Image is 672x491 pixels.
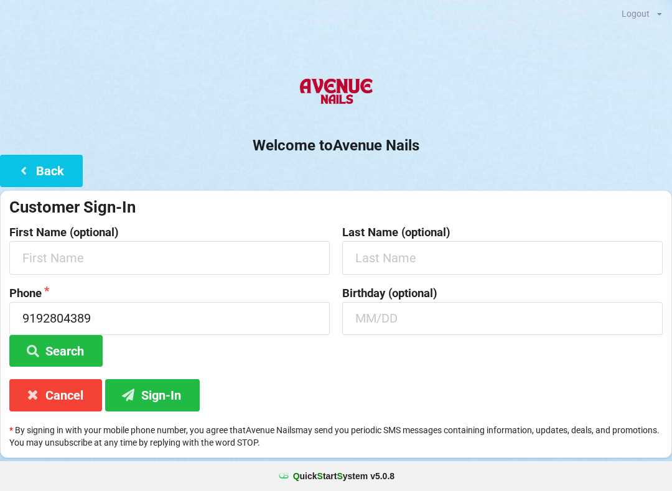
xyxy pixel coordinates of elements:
img: AvenueNails-Logo.png [294,68,377,117]
div: Customer Sign-In [9,197,663,218]
button: Cancel [9,379,102,411]
p: By signing in with your mobile phone number, you agree that Avenue Nails may send you periodic SM... [9,424,663,449]
input: First Name [9,241,330,274]
label: Birthday (optional) [342,287,663,300]
span: Q [293,471,300,481]
div: Logout [622,9,650,18]
img: favicon.ico [278,470,290,482]
input: MM/DD [342,302,663,335]
button: Search [9,335,103,367]
label: Phone [9,287,330,300]
label: First Name (optional) [9,226,330,239]
span: S [337,471,342,481]
b: uick tart ystem v 5.0.8 [293,470,394,482]
label: Last Name (optional) [342,226,663,239]
input: Last Name [342,241,663,274]
span: S [317,471,323,481]
button: Sign-In [105,379,200,411]
input: 1234567890 [9,302,330,335]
